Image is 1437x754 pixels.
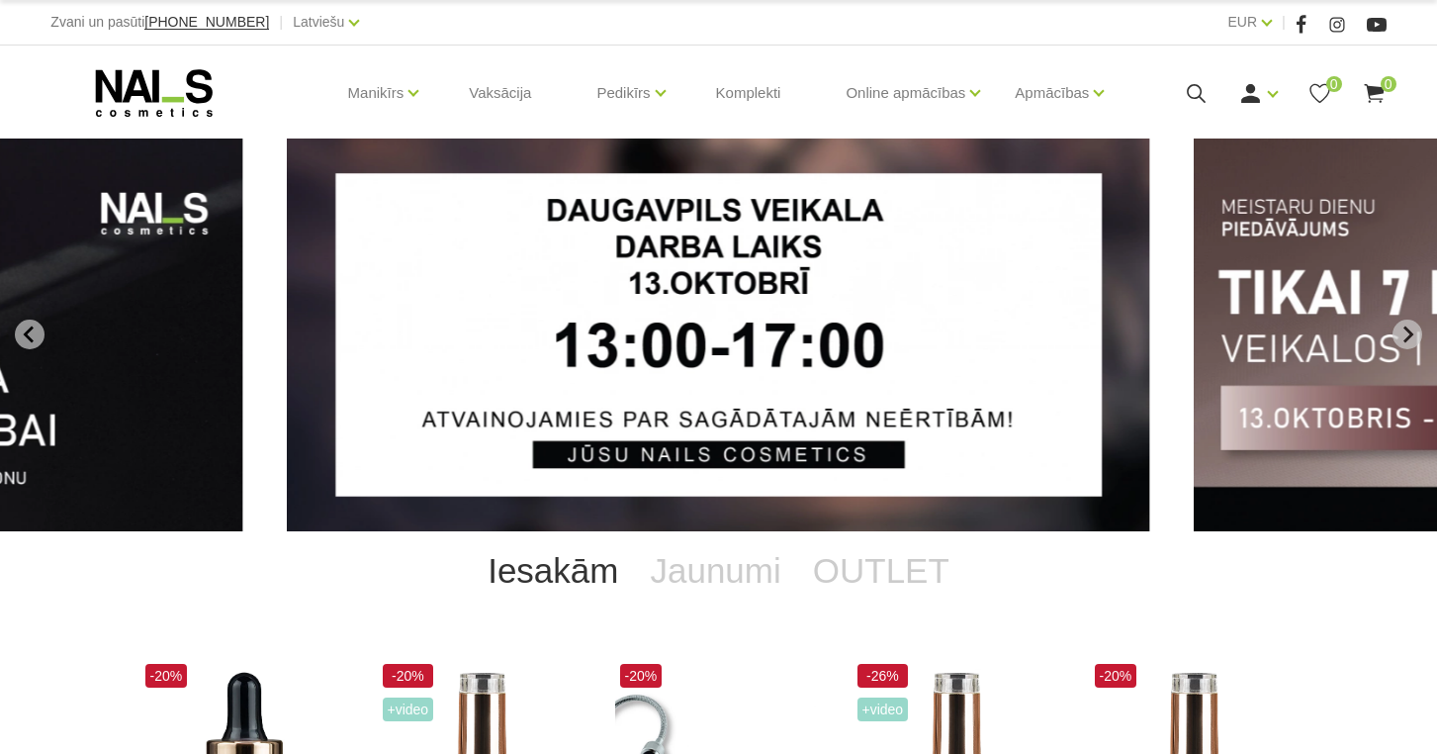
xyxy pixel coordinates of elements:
[700,46,797,141] a: Komplekti
[857,664,909,688] span: -26%
[797,531,965,611] a: OUTLET
[144,15,269,30] a: [PHONE_NUMBER]
[279,10,283,35] span: |
[288,139,1150,531] li: 1 of 12
[857,698,909,721] span: +Video
[472,531,634,611] a: Iesakām
[1326,76,1342,92] span: 0
[15,320,45,349] button: Go to last slide
[1015,53,1089,133] a: Apmācības
[383,664,434,688] span: -20%
[634,531,796,611] a: Jaunumi
[846,53,965,133] a: Online apmācības
[596,53,650,133] a: Pedikīrs
[1381,76,1396,92] span: 0
[1227,10,1257,34] a: EUR
[144,14,269,30] span: [PHONE_NUMBER]
[620,664,663,688] span: -20%
[383,698,434,721] span: +Video
[348,53,404,133] a: Manikīrs
[1362,81,1387,106] a: 0
[293,10,344,34] a: Latviešu
[145,664,188,688] span: -20%
[1392,320,1422,349] button: Next slide
[50,10,269,35] div: Zvani un pasūti
[1307,81,1332,106] a: 0
[1095,664,1137,688] span: -20%
[453,46,547,141] a: Vaksācija
[1282,10,1286,35] span: |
